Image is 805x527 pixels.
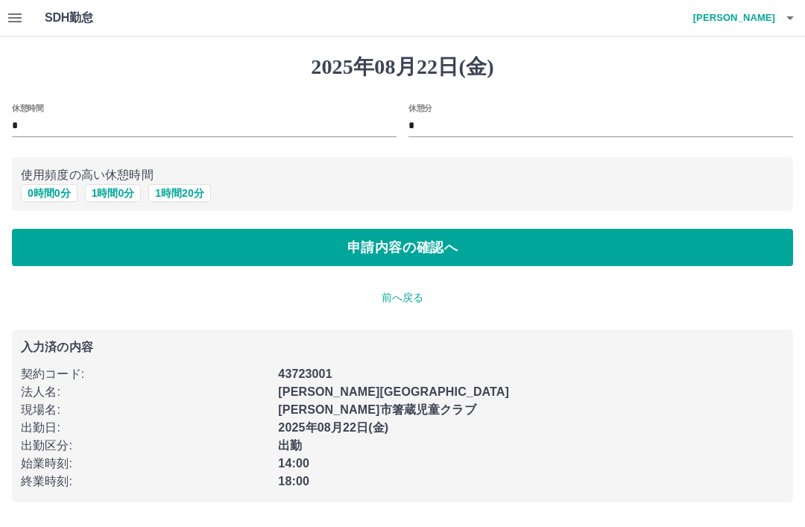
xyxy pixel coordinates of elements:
button: 1時間20分 [148,184,210,202]
button: 0時間0分 [21,184,78,202]
b: 14:00 [278,457,309,470]
b: [PERSON_NAME]市箸蔵児童クラブ [278,403,476,416]
p: 出勤区分 : [21,437,269,455]
b: 出勤 [278,439,302,452]
label: 休憩時間 [12,102,43,113]
h1: 2025年08月22日(金) [12,54,793,80]
b: 43723001 [278,367,332,380]
b: [PERSON_NAME][GEOGRAPHIC_DATA] [278,385,509,398]
button: 申請内容の確認へ [12,229,793,266]
p: 使用頻度の高い休憩時間 [21,166,784,184]
p: 始業時刻 : [21,455,269,473]
b: 2025年08月22日(金) [278,421,388,434]
b: 18:00 [278,475,309,487]
p: 出勤日 : [21,419,269,437]
p: 現場名 : [21,401,269,419]
label: 休憩分 [408,102,432,113]
p: 入力済の内容 [21,341,784,353]
p: 終業時刻 : [21,473,269,490]
p: 法人名 : [21,383,269,401]
button: 1時間0分 [85,184,142,202]
p: 契約コード : [21,365,269,383]
p: 前へ戻る [12,290,793,306]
